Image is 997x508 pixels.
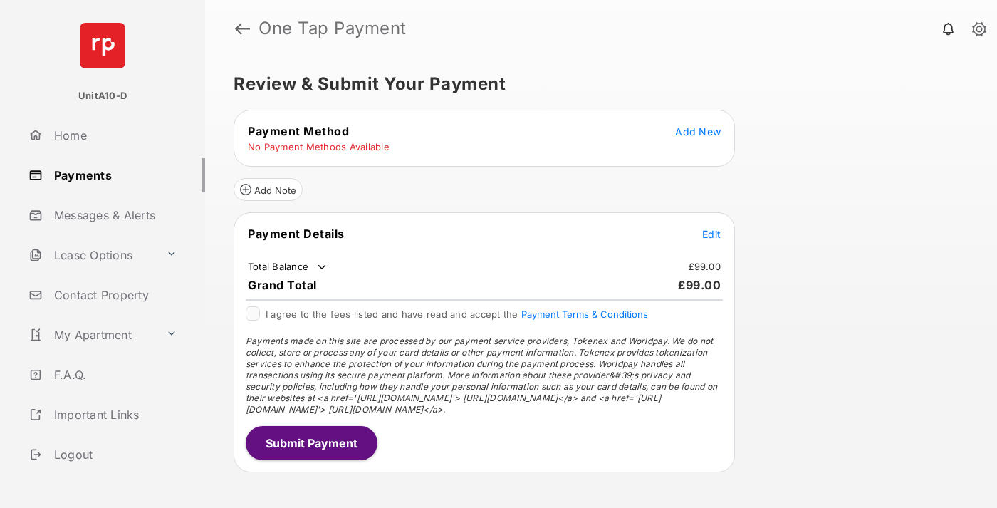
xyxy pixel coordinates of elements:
span: Payment Method [248,124,349,138]
img: svg+xml;base64,PHN2ZyB4bWxucz0iaHR0cDovL3d3dy53My5vcmcvMjAwMC9zdmciIHdpZHRoPSI2NCIgaGVpZ2h0PSI2NC... [80,23,125,68]
p: UnitA10-D [78,89,127,103]
a: Contact Property [23,278,205,312]
span: I agree to the fees listed and have read and accept the [266,309,648,320]
span: Grand Total [248,278,317,292]
a: Logout [23,437,205,472]
span: £99.00 [678,278,721,292]
button: Add Note [234,178,303,201]
td: No Payment Methods Available [247,140,390,153]
span: Edit [702,228,721,240]
button: Submit Payment [246,426,377,460]
td: Total Balance [247,260,329,274]
span: Add New [675,125,721,138]
h5: Review & Submit Your Payment [234,76,957,93]
button: I agree to the fees listed and have read and accept the [521,309,648,320]
a: Payments [23,158,205,192]
strong: One Tap Payment [259,20,407,37]
span: Payments made on this site are processed by our payment service providers, Tokenex and Worldpay. ... [246,336,717,415]
a: Important Links [23,398,183,432]
a: Lease Options [23,238,160,272]
a: F.A.Q. [23,358,205,392]
button: Add New [675,124,721,138]
span: Payment Details [248,227,345,241]
button: Edit [702,227,721,241]
a: Messages & Alerts [23,198,205,232]
td: £99.00 [688,260,722,273]
a: My Apartment [23,318,160,352]
a: Home [23,118,205,152]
